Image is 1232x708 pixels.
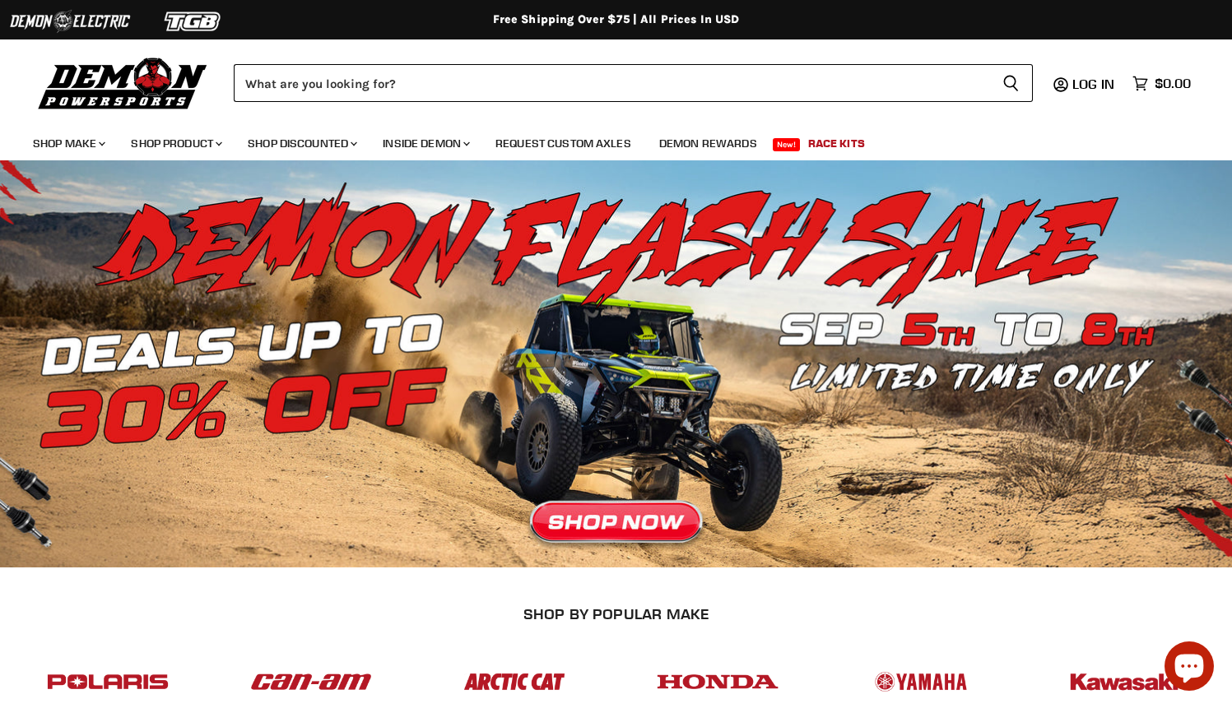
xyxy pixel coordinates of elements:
[44,657,172,707] img: POPULAR_MAKE_logo_2_dba48cf1-af45-46d4-8f73-953a0f002620.jpg
[653,657,782,707] img: POPULAR_MAKE_logo_4_4923a504-4bac-4306-a1be-165a52280178.jpg
[21,605,1212,622] h2: SHOP BY POPULAR MAKE
[234,64,1033,102] form: Product
[647,127,769,160] a: Demon Rewards
[132,6,255,37] img: TGB Logo 2
[370,127,480,160] a: Inside Demon
[119,127,232,160] a: Shop Product
[235,127,367,160] a: Shop Discounted
[773,138,801,151] span: New!
[33,53,213,112] img: Demon Powersports
[21,127,115,160] a: Shop Make
[450,657,579,707] img: POPULAR_MAKE_logo_3_027535af-6171-4c5e-a9bc-f0eccd05c5d6.jpg
[483,127,644,160] a: Request Custom Axles
[247,657,375,707] img: POPULAR_MAKE_logo_1_adc20308-ab24-48c4-9fac-e3c1a623d575.jpg
[8,6,132,37] img: Demon Electric Logo 2
[1065,76,1124,91] a: Log in
[857,657,985,707] img: POPULAR_MAKE_logo_5_20258e7f-293c-4aac-afa8-159eaa299126.jpg
[234,64,989,102] input: Search
[1160,641,1219,695] inbox-online-store-chat: Shopify online store chat
[1124,72,1199,95] a: $0.00
[796,127,877,160] a: Race Kits
[1072,76,1114,92] span: Log in
[989,64,1033,102] button: Search
[1155,76,1191,91] span: $0.00
[21,120,1187,160] ul: Main menu
[1060,657,1188,707] img: POPULAR_MAKE_logo_6_76e8c46f-2d1e-4ecc-b320-194822857d41.jpg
